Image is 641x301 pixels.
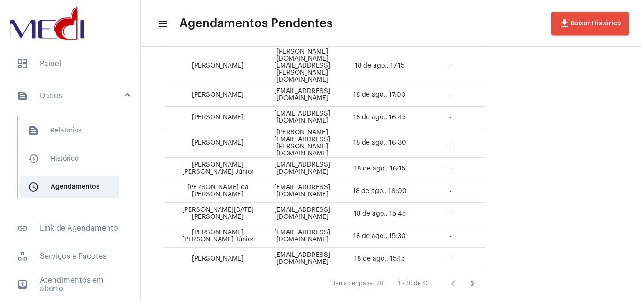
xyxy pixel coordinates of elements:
[344,48,415,84] td: 18 de ago., 17:15
[8,5,86,42] img: d3a1b5fa-500b-b90f-5a1c-719c20e9830b.png
[17,90,28,101] mat-icon: sidenav icon
[376,280,383,286] div: 20
[260,129,344,158] td: [PERSON_NAME][EMAIL_ADDRESS][PERSON_NAME][DOMAIN_NAME]
[260,158,344,180] td: [EMAIL_ADDRESS][DOMAIN_NAME]
[9,53,131,75] span: Painel
[344,158,415,180] td: 18 de ago., 16:15
[559,18,570,29] mat-icon: file_download
[164,107,260,129] td: [PERSON_NAME]
[344,203,415,225] td: 18 de ago., 15:45
[164,225,260,248] td: [PERSON_NAME] [PERSON_NAME] Júnior
[344,129,415,158] td: 18 de ago., 16:30
[332,280,374,286] div: Items per page:
[444,274,463,293] button: Página anterior
[415,129,485,158] td: -
[9,273,131,296] span: Atendimentos em aberto
[551,12,629,35] button: Baixar Histórico
[260,203,344,225] td: [EMAIL_ADDRESS][DOMAIN_NAME]
[415,48,485,84] td: -
[344,225,415,248] td: 18 de ago., 15:30
[415,158,485,180] td: -
[260,107,344,129] td: [EMAIL_ADDRESS][DOMAIN_NAME]
[344,248,415,270] td: 18 de ago., 15:15
[260,225,344,248] td: [EMAIL_ADDRESS][DOMAIN_NAME]
[344,180,415,203] td: 18 de ago., 16:00
[28,153,39,164] mat-icon: sidenav icon
[164,248,260,270] td: [PERSON_NAME]
[260,84,344,107] td: [EMAIL_ADDRESS][DOMAIN_NAME]
[9,245,131,268] span: Serviços e Pacotes
[179,16,333,31] span: Agendamentos Pendentes
[260,48,344,84] td: [PERSON_NAME][DOMAIN_NAME][EMAIL_ADDRESS][PERSON_NAME][DOMAIN_NAME]
[164,158,260,180] td: [PERSON_NAME] [PERSON_NAME] Júnior
[164,48,260,84] td: [PERSON_NAME]
[20,147,119,170] span: Histórico
[415,180,485,203] td: -
[559,20,621,27] span: Baixar Histórico
[158,18,167,30] mat-icon: sidenav icon
[9,217,131,239] span: Link de Agendamento
[164,129,260,158] td: [PERSON_NAME]
[17,251,28,262] span: sidenav icon
[20,176,119,198] span: Agendamentos
[17,58,28,69] span: sidenav icon
[415,225,485,248] td: -
[164,203,260,225] td: [PERSON_NAME][DATE] [PERSON_NAME]
[415,203,485,225] td: -
[20,119,119,142] span: Relatórios
[17,279,28,290] mat-icon: sidenav icon
[28,181,39,193] mat-icon: sidenav icon
[164,84,260,107] td: [PERSON_NAME]
[260,248,344,270] td: [EMAIL_ADDRESS][DOMAIN_NAME]
[17,90,125,101] mat-panel-title: Dados
[398,280,429,286] div: 1 - 20 de 43
[344,84,415,107] td: 18 de ago., 17:00
[415,248,485,270] td: -
[164,180,260,203] td: [PERSON_NAME] da [PERSON_NAME]
[463,274,481,293] button: Próxima página
[6,111,140,211] div: sidenav iconDados
[415,84,485,107] td: -
[260,180,344,203] td: [EMAIL_ADDRESS][DOMAIN_NAME]
[17,223,28,234] mat-icon: sidenav icon
[6,81,140,111] mat-expansion-panel-header: sidenav iconDados
[28,125,39,136] mat-icon: sidenav icon
[344,107,415,129] td: 18 de ago., 16:45
[415,107,485,129] td: -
